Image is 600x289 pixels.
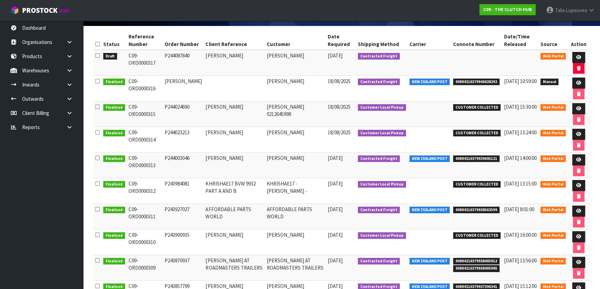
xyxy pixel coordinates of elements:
[540,155,566,162] span: Web Portal
[103,232,125,239] span: Finalised
[265,31,326,50] th: Customer
[204,31,265,50] th: Client Reference
[204,204,265,229] td: AFFORDABLE PARTS WORLD
[163,127,204,153] td: P244023213
[453,265,500,272] span: 00894210379938405905
[555,7,565,13] span: Talia
[127,229,163,255] td: C09-ORD0000310
[408,31,452,50] th: Carrier
[540,181,566,188] span: Web Portal
[409,258,450,265] span: NEW ZEALAND POST
[265,101,326,127] td: [PERSON_NAME] 0212645998
[204,50,265,76] td: [PERSON_NAME]
[540,258,566,265] span: Web Portal
[328,180,343,187] span: [DATE]
[453,79,500,85] span: 00894210379940638292
[358,53,400,60] span: Contracted Freight
[163,255,204,281] td: P243870937
[540,104,566,111] span: Web Portal
[504,206,534,213] span: [DATE] 8:01:00
[358,232,406,239] span: Customer Local Pickup
[204,255,265,281] td: [PERSON_NAME] AT ROADMASTERS TRAILERS
[328,257,343,264] span: [DATE]
[59,8,70,14] small: WMS
[539,31,568,50] th: Source
[163,229,204,255] td: P243900935
[127,204,163,229] td: C09-ORD0000311
[453,207,500,214] span: 00894210379938563599
[328,155,343,161] span: [DATE]
[265,204,326,229] td: AFFORDABLE PARTS WORLD
[328,232,343,238] span: [DATE]
[328,129,351,136] span: 18/08/2025
[567,31,590,50] th: Action
[204,127,265,153] td: [PERSON_NAME]
[356,31,408,50] th: Shipping Method
[103,207,125,214] span: Finalised
[127,153,163,178] td: C09-ORD0000313
[453,155,500,162] span: 00894210379939695121
[204,178,265,204] td: KHRISHAE17 BVW 9932 PART A AND B
[103,258,125,265] span: Finalised
[102,31,127,50] th: Status
[127,127,163,153] td: C09-ORD0000314
[103,79,125,85] span: Finalised
[265,50,326,76] td: [PERSON_NAME]
[358,130,406,137] span: Customer Local Pickup
[265,178,326,204] td: KHRISHAE17 - [PERSON_NAME] -
[453,258,500,265] span: 00894210379938405912
[409,79,450,85] span: NEW ZEALAND POST
[10,6,19,15] img: cube-alt.png
[540,207,566,214] span: Web Portal
[163,101,204,127] td: P244024690
[163,76,204,101] td: [PERSON_NAME]
[103,155,125,162] span: Finalised
[504,180,537,187] span: [DATE] 13:15:00
[504,78,537,84] span: [DATE] 10:59:00
[265,255,326,281] td: [PERSON_NAME] AT ROADMASTERS TRAILERS
[204,101,265,127] td: [PERSON_NAME]
[540,232,566,239] span: Web Portal
[328,206,343,213] span: [DATE]
[328,52,343,59] span: [DATE]
[103,104,125,111] span: Finalised
[358,155,400,162] span: Contracted Freight
[328,103,351,110] span: 18/08/2025
[265,153,326,178] td: [PERSON_NAME]
[453,232,501,239] span: CUSTOMER COLLECTED
[540,79,559,85] span: Manual
[502,31,539,50] th: Date/Time Released
[22,6,58,15] span: ProStock
[504,155,537,161] span: [DATE] 14:00:00
[504,232,537,238] span: [DATE] 16:00:00
[483,7,532,12] strong: C09 - THE CLUTCH HUB
[127,31,163,50] th: Reference Number
[504,103,537,110] span: [DATE] 15:30:00
[103,53,117,60] span: Draft
[451,31,502,50] th: Connote Number
[163,31,204,50] th: Order Number
[479,4,536,15] a: C09 - THE CLUTCH HUB
[358,181,406,188] span: Customer Local Pickup
[358,79,400,85] span: Contracted Freight
[358,207,400,214] span: Contracted Freight
[453,104,501,111] span: CUSTOMER COLLECTED
[326,31,356,50] th: Date Required
[127,76,163,101] td: C09-ORD0000316
[358,104,406,111] span: Customer Local Pickup
[163,153,204,178] td: P244003046
[504,257,537,264] span: [DATE] 13:56:00
[453,181,501,188] span: CUSTOMER COLLECTED
[358,258,400,265] span: Contracted Freight
[204,153,265,178] td: [PERSON_NAME]
[409,155,450,162] span: NEW ZEALAND POST
[163,50,204,76] td: P244087840
[163,204,204,229] td: P243927027
[103,130,125,137] span: Finalised
[540,130,566,137] span: Web Portal
[453,130,501,137] span: CUSTOMER COLLECTED
[409,207,450,214] span: NEW ZEALAND POST
[265,76,326,101] td: [PERSON_NAME]
[127,101,163,127] td: C09-ORD0000315
[103,181,125,188] span: Finalised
